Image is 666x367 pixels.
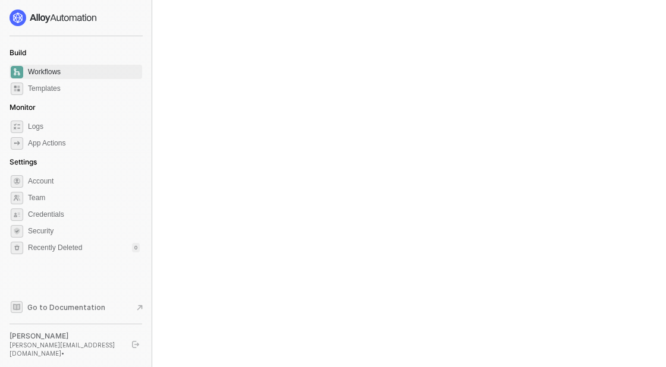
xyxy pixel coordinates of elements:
span: Monitor [10,103,36,112]
span: team [11,192,23,204]
span: Build [10,48,26,57]
span: dashboard [11,66,23,78]
span: Account [28,174,140,188]
span: settings [11,242,23,254]
span: icon-logs [11,121,23,133]
span: marketplace [11,83,23,95]
div: App Actions [28,138,65,148]
span: Templates [28,81,140,96]
span: logout [132,341,139,348]
span: Logs [28,119,140,134]
span: Credentials [28,207,140,222]
span: Team [28,191,140,205]
a: Knowledge Base [10,300,143,314]
span: credentials [11,208,23,221]
span: Settings [10,157,37,166]
div: [PERSON_NAME] [10,331,121,341]
span: documentation [11,301,23,313]
span: security [11,225,23,238]
span: Go to Documentation [27,302,105,312]
div: [PERSON_NAME][EMAIL_ADDRESS][DOMAIN_NAME] • [10,341,121,357]
span: icon-app-actions [11,137,23,150]
div: 0 [132,243,140,252]
span: document-arrow [134,302,146,314]
a: logo [10,10,142,26]
span: Recently Deleted [28,243,82,253]
span: Workflows [28,65,140,79]
img: logo [10,10,98,26]
span: settings [11,175,23,188]
span: Security [28,224,140,238]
